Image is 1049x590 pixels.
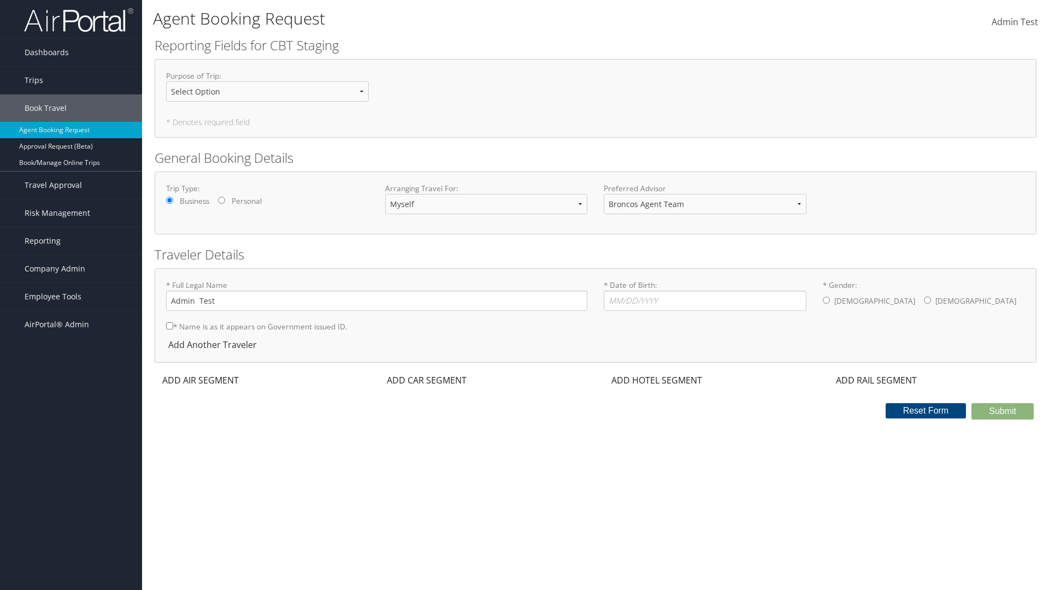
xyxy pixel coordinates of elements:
[153,7,743,30] h1: Agent Booking Request
[25,311,89,338] span: AirPortal® Admin
[604,291,806,311] input: * Date of Birth:
[25,172,82,199] span: Travel Approval
[935,291,1016,311] label: [DEMOGRAPHIC_DATA]
[25,95,67,122] span: Book Travel
[25,255,85,282] span: Company Admin
[828,374,922,387] div: ADD RAIL SEGMENT
[834,291,915,311] label: [DEMOGRAPHIC_DATA]
[166,316,347,337] label: * Name is as it appears on Government issued ID.
[25,283,81,310] span: Employee Tools
[155,245,1036,264] h2: Traveler Details
[232,196,262,206] label: Personal
[24,7,133,33] img: airportal-logo.png
[604,280,806,311] label: * Date of Birth:
[166,81,369,102] select: Purpose of Trip:
[604,183,806,194] label: Preferred Advisor
[166,183,369,194] label: Trip Type:
[379,374,472,387] div: ADD CAR SEGMENT
[25,199,90,227] span: Risk Management
[823,297,830,304] input: * Gender:[DEMOGRAPHIC_DATA][DEMOGRAPHIC_DATA]
[604,374,708,387] div: ADD HOTEL SEGMENT
[25,227,61,255] span: Reporting
[992,16,1038,28] span: Admin Test
[155,374,244,387] div: ADD AIR SEGMENT
[166,280,587,311] label: * Full Legal Name
[155,149,1036,167] h2: General Booking Details
[166,338,262,351] div: Add Another Traveler
[886,403,967,418] button: Reset Form
[385,183,588,194] label: Arranging Travel For:
[971,403,1034,420] button: Submit
[155,36,1036,55] h2: Reporting Fields for CBT Staging
[166,322,173,329] input: * Name is as it appears on Government issued ID.
[166,119,1025,126] h5: * Denotes required field
[180,196,209,206] label: Business
[924,297,931,304] input: * Gender:[DEMOGRAPHIC_DATA][DEMOGRAPHIC_DATA]
[25,67,43,94] span: Trips
[992,5,1038,39] a: Admin Test
[166,291,587,311] input: * Full Legal Name
[823,280,1026,312] label: * Gender:
[25,39,69,66] span: Dashboards
[166,70,369,110] label: Purpose of Trip :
